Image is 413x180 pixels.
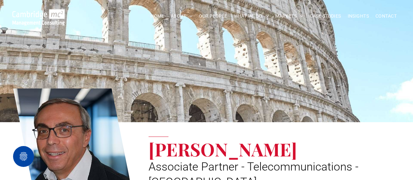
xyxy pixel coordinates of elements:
[12,10,65,17] a: Your Business Transformed | Cambridge Management Consulting
[272,11,306,21] a: MARKETS
[372,11,400,21] a: CONTACT
[12,9,65,25] img: Go to Homepage
[147,11,167,21] a: HOME
[149,137,297,161] span: [PERSON_NAME]
[231,11,272,21] a: WHAT WE DO
[344,11,372,21] a: INSIGHTS
[307,11,344,21] a: CASE STUDIES
[167,11,196,21] a: ABOUT
[196,11,230,21] a: OUR PEOPLE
